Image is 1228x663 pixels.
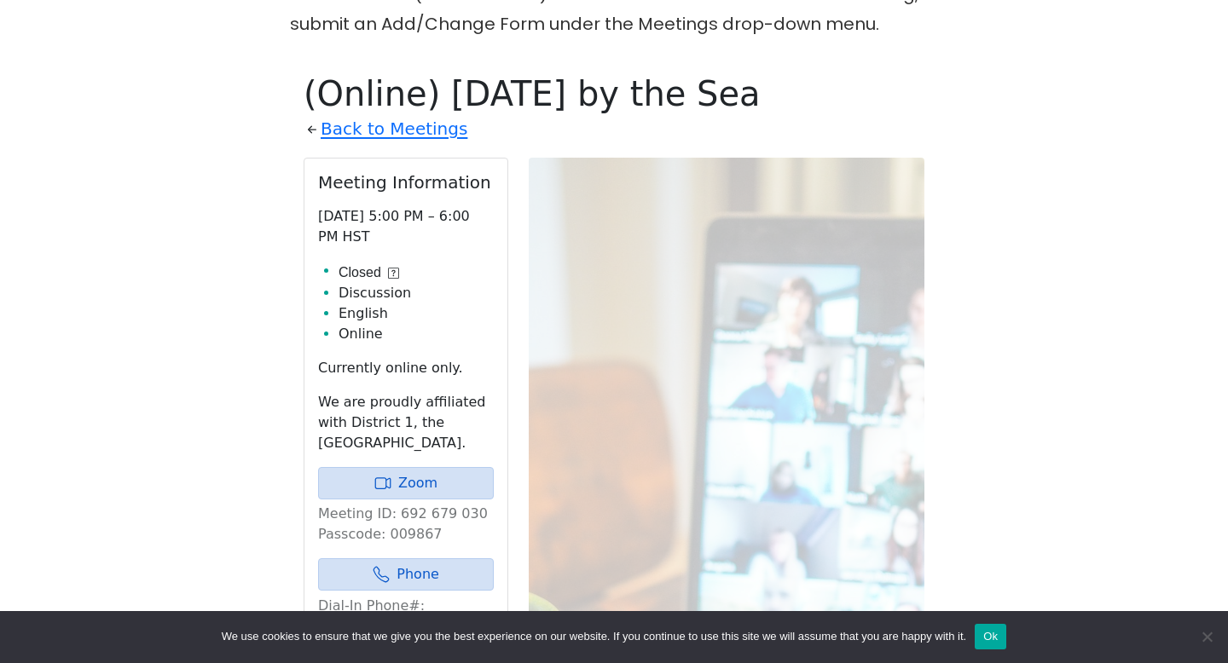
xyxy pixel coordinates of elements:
[318,358,494,378] p: Currently online only.
[304,73,924,114] h1: (Online) [DATE] by the Sea
[318,596,494,657] p: Dial-In Phone#: [PHONE_NUMBER] Dial-In Passcode: 009867
[318,172,494,193] h2: Meeting Information
[1198,628,1215,645] span: No
[318,206,494,247] p: [DATE] 5:00 PM – 6:00 PM HST
[339,303,494,324] li: English
[339,262,399,283] button: Closed
[222,628,966,645] span: We use cookies to ensure that we give you the best experience on our website. If you continue to ...
[339,262,381,283] span: Closed
[318,504,494,545] p: Meeting ID: 692 679 030 Passcode: 009867
[339,324,494,344] li: Online
[318,392,494,453] p: We are proudly affiliated with District 1, the [GEOGRAPHIC_DATA].
[318,558,494,591] a: Phone
[318,467,494,499] a: Zoom
[339,283,494,303] li: Discussion
[321,114,467,144] a: Back to Meetings
[975,624,1006,649] button: Ok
